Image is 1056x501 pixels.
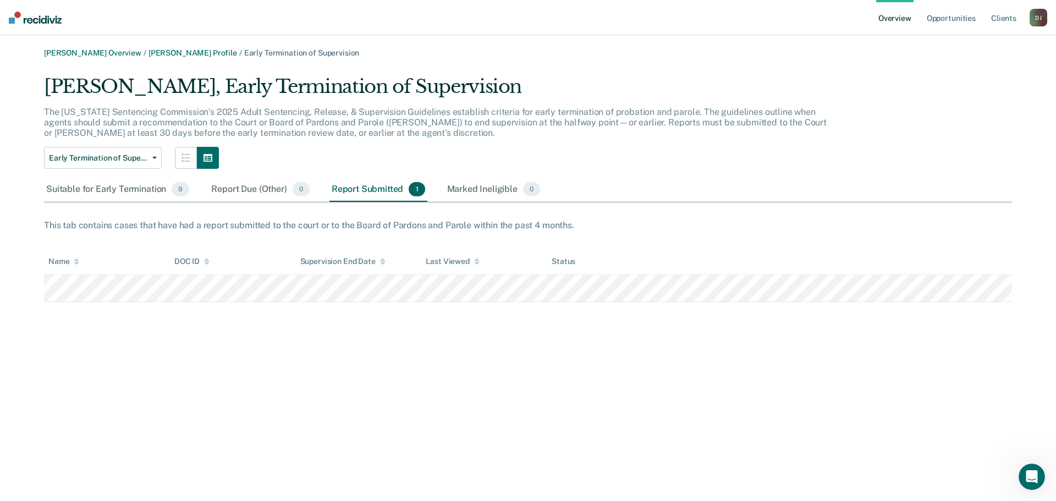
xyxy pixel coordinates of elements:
[174,257,210,266] div: DOC ID
[237,48,244,57] span: /
[300,257,386,266] div: Supervision End Date
[445,178,543,202] div: Marked Ineligible0
[44,147,162,169] button: Early Termination of Supervision
[172,182,189,196] span: 9
[44,220,1012,230] div: This tab contains cases that have had a report submitted to the court or to the Board of Pardons ...
[141,48,148,57] span: /
[409,182,425,196] span: 1
[9,12,62,24] img: Recidiviz
[329,178,427,202] div: Report Submitted1
[1019,464,1045,490] iframe: Intercom live chat
[49,153,148,163] span: Early Termination of Supervision
[552,257,575,266] div: Status
[523,182,540,196] span: 0
[44,48,141,57] a: [PERSON_NAME] Overview
[48,257,79,266] div: Name
[44,178,191,202] div: Suitable for Early Termination9
[1030,9,1047,26] div: D J
[1030,9,1047,26] button: DJ
[209,178,311,202] div: Report Due (Other)0
[44,107,827,138] p: The [US_STATE] Sentencing Commission’s 2025 Adult Sentencing, Release, & Supervision Guidelines e...
[44,75,836,107] div: [PERSON_NAME], Early Termination of Supervision
[293,182,310,196] span: 0
[426,257,479,266] div: Last Viewed
[244,48,360,57] span: Early Termination of Supervision
[148,48,237,57] a: [PERSON_NAME] Profile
